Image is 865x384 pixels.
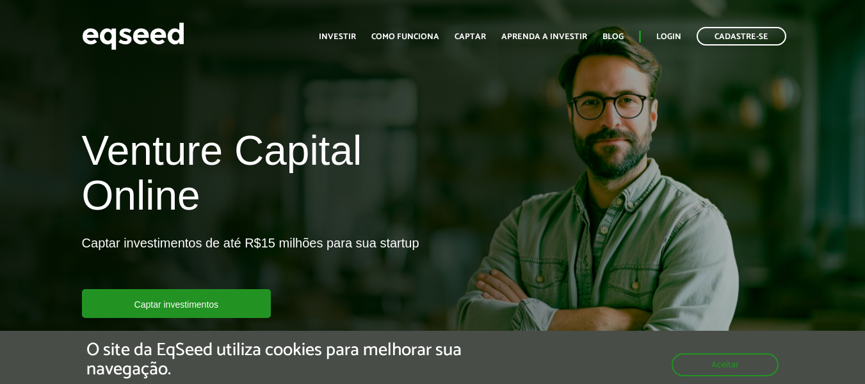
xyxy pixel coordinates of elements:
[455,33,486,41] a: Captar
[86,340,501,380] h5: O site da EqSeed utiliza cookies para melhorar sua navegação.
[82,19,184,53] img: EqSeed
[82,289,271,318] a: Captar investimentos
[672,353,779,376] button: Aceitar
[697,27,786,46] a: Cadastre-se
[82,235,419,289] p: Captar investimentos de até R$15 milhões para sua startup
[319,33,356,41] a: Investir
[371,33,439,41] a: Como funciona
[82,128,423,225] h1: Venture Capital Online
[501,33,587,41] a: Aprenda a investir
[656,33,681,41] a: Login
[602,33,624,41] a: Blog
